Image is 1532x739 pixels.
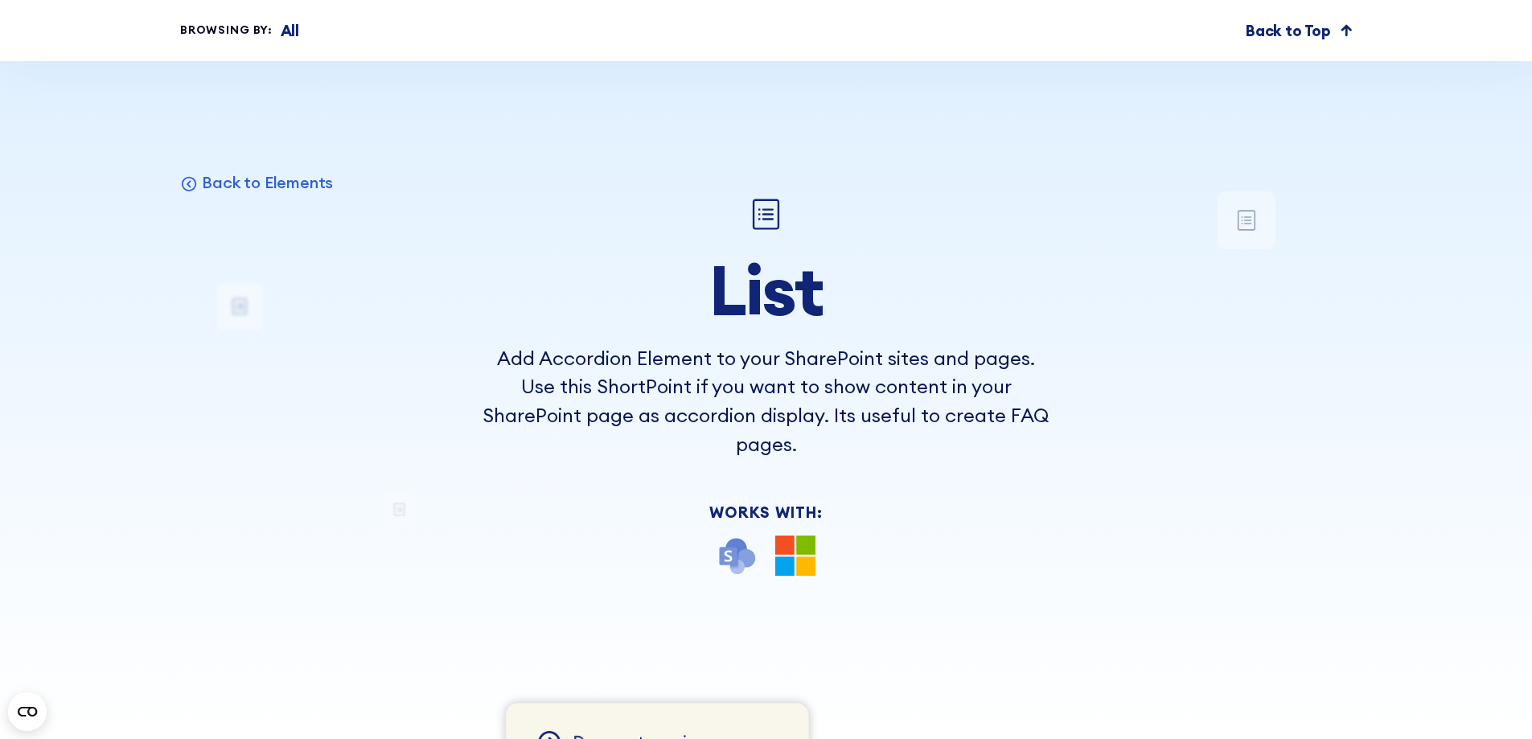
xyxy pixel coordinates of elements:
[717,536,757,576] img: SharePoint icon
[180,172,333,193] a: Back to Elements
[1452,662,1532,739] iframe: Chat Widget
[1246,19,1331,43] p: Back to Top
[743,191,789,237] img: List
[775,536,815,576] img: Microsoft 365 logo
[8,692,47,731] button: Open CMP widget
[478,505,1053,520] div: Works With:
[281,19,299,43] p: All
[478,252,1053,328] h1: List
[478,344,1053,459] p: Add Accordion Element to your SharePoint sites and pages. Use this ShortPoint if you want to show...
[180,22,273,39] div: Browsing by:
[1246,19,1352,43] a: Back to Top
[202,172,333,193] p: Back to Elements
